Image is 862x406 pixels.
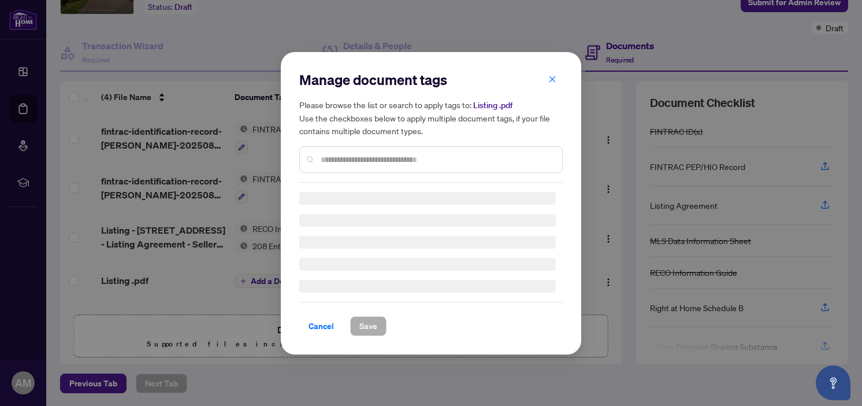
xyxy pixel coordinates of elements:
[473,100,512,110] span: Listing .pdf
[548,75,556,83] span: close
[350,316,387,336] button: Save
[299,98,563,137] h5: Please browse the list or search to apply tags to: Use the checkboxes below to apply multiple doc...
[299,316,343,336] button: Cancel
[816,366,850,400] button: Open asap
[299,71,563,89] h2: Manage document tags
[309,317,334,335] span: Cancel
